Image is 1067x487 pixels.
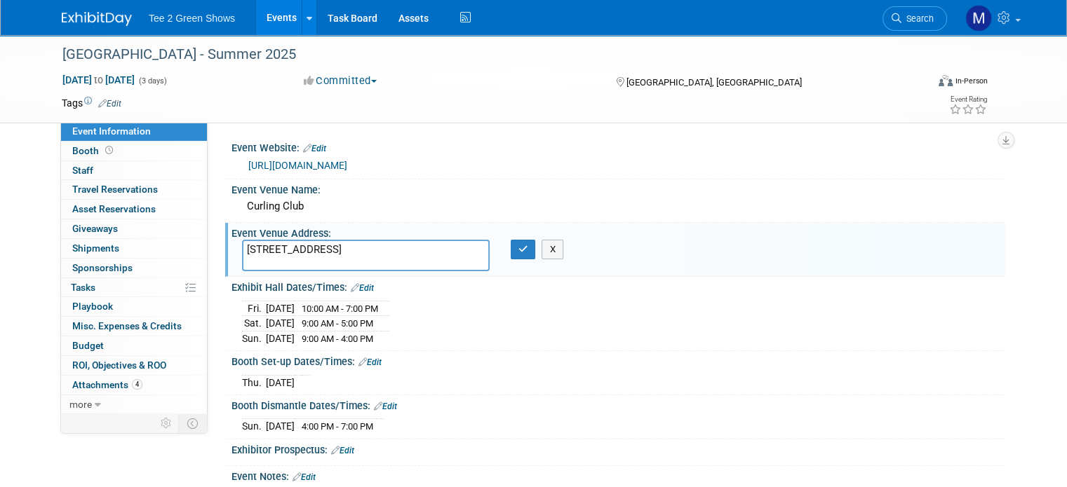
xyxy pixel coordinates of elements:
[266,375,295,390] td: [DATE]
[61,239,207,258] a: Shipments
[62,12,132,26] img: ExhibitDay
[626,77,802,88] span: [GEOGRAPHIC_DATA], [GEOGRAPHIC_DATA]
[72,359,166,371] span: ROI, Objectives & ROO
[302,318,373,329] span: 9:00 AM - 5:00 PM
[92,74,105,85] span: to
[72,340,104,351] span: Budget
[61,278,207,297] a: Tasks
[102,145,116,156] span: Booth not reserved yet
[179,414,208,432] td: Toggle Event Tabs
[248,160,347,171] a: [URL][DOMAIN_NAME]
[242,419,266,434] td: Sun.
[242,316,266,331] td: Sat.
[901,13,934,24] span: Search
[71,282,95,293] span: Tasks
[62,96,121,110] td: Tags
[242,375,266,390] td: Thu.
[69,399,92,410] span: more
[542,240,563,259] button: X
[231,137,1005,156] div: Event Website:
[132,379,142,390] span: 4
[61,259,207,277] a: Sponsorships
[72,223,118,234] span: Giveaways
[302,421,373,432] span: 4:00 PM - 7:00 PM
[61,376,207,395] a: Attachments4
[242,331,266,345] td: Sun.
[72,203,156,214] span: Asset Reservations
[98,99,121,109] a: Edit
[62,74,135,86] span: [DATE] [DATE]
[61,336,207,355] a: Budget
[266,301,295,316] td: [DATE]
[61,317,207,336] a: Misc. Expenses & Credits
[137,76,167,85] span: (3 days)
[154,414,179,432] td: Personalize Event Tab Strip
[231,179,1005,197] div: Event Venue Name:
[61,297,207,316] a: Playbook
[61,142,207,160] a: Booth
[883,6,947,31] a: Search
[61,122,207,141] a: Event Information
[939,75,953,86] img: Format-Inperson.png
[242,196,995,217] div: Curling Club
[303,144,326,153] a: Edit
[266,316,295,331] td: [DATE]
[374,402,397,411] a: Edit
[231,466,1005,484] div: Event Notes:
[72,125,151,137] span: Event Information
[72,242,119,254] span: Shipments
[72,320,182,331] span: Misc. Expenses & Credits
[351,283,374,293] a: Edit
[72,184,158,195] span: Travel Reservations
[231,277,1005,295] div: Exhibit Hall Dates/Times:
[61,161,207,180] a: Staff
[58,42,909,67] div: [GEOGRAPHIC_DATA] - Summer 2025
[949,96,987,103] div: Event Rating
[302,303,378,314] span: 10:00 AM - 7:00 PM
[72,165,93,176] span: Staff
[851,73,988,94] div: Event Format
[302,334,373,344] span: 9:00 AM - 4:00 PM
[72,379,142,390] span: Attachments
[965,5,992,32] img: Michael Kruger
[231,223,1005,240] div: Event Venue Address:
[72,145,116,156] span: Booth
[72,301,113,312] span: Playbook
[149,13,235,24] span: Tee 2 Green Shows
[331,446,354,455] a: Edit
[61,200,207,219] a: Asset Reservations
[61,395,207,414] a: more
[242,301,266,316] td: Fri.
[299,74,382,88] button: Committed
[231,395,1005,413] div: Booth Dismantle Dates/Times:
[61,219,207,238] a: Giveaways
[358,357,382,367] a: Edit
[266,331,295,345] td: [DATE]
[231,439,1005,458] div: Exhibitor Prospectus:
[955,76,988,86] div: In-Person
[266,419,295,434] td: [DATE]
[293,472,316,482] a: Edit
[231,351,1005,369] div: Booth Set-up Dates/Times:
[61,180,207,199] a: Travel Reservations
[72,262,133,273] span: Sponsorships
[61,356,207,375] a: ROI, Objectives & ROO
